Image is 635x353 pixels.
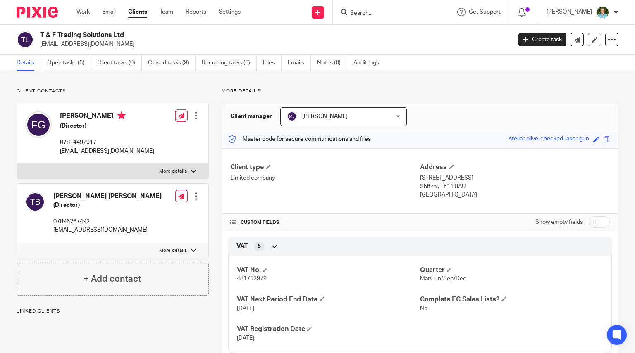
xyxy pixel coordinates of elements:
span: VAT [236,242,248,251]
a: Work [76,8,90,16]
span: Mar/Jun/Sep/Dec [420,276,466,282]
h2: T & F Trading Solutions Ltd [40,31,413,40]
input: Search [349,10,424,17]
span: [DATE] [237,306,254,311]
h4: VAT Registration Date [237,325,420,334]
span: [PERSON_NAME] [302,114,348,119]
p: 07814492917 [60,138,154,147]
p: [EMAIL_ADDRESS][DOMAIN_NAME] [40,40,506,48]
img: Pixie [17,7,58,18]
h4: Client type [230,163,420,172]
span: 5 [258,242,261,251]
i: Primary [117,111,126,120]
a: Email [102,8,116,16]
p: [EMAIL_ADDRESS][DOMAIN_NAME] [60,147,154,155]
a: Create task [518,33,566,46]
h4: [PERSON_NAME] [60,111,154,122]
a: Clients [128,8,147,16]
a: Team [160,8,173,16]
a: Notes (0) [317,55,347,71]
h3: Client manager [230,112,272,121]
h4: Address [420,163,610,172]
a: Audit logs [353,55,385,71]
a: Reports [186,8,206,16]
img: svg%3E [287,111,297,121]
a: Client tasks (0) [97,55,142,71]
a: Files [263,55,282,71]
label: Show empty fields [535,218,583,226]
a: Recurring tasks (6) [202,55,257,71]
span: No [420,306,427,311]
img: U9kDOIcY.jpeg [596,6,609,19]
div: stellar-olive-checked-laser-gun [509,135,589,144]
p: More details [159,247,187,254]
img: svg%3E [17,31,34,48]
a: Details [17,55,41,71]
h5: (Director) [53,201,162,209]
img: svg%3E [25,192,45,212]
p: More details [222,88,618,95]
a: Open tasks (6) [47,55,91,71]
p: Shifnal, TF11 8AU [420,182,610,191]
a: Emails [288,55,311,71]
span: [DATE] [237,335,254,341]
p: Client contacts [17,88,209,95]
span: 481712979 [237,276,267,282]
p: More details [159,168,187,175]
h4: VAT Next Period End Date [237,295,420,304]
p: [EMAIL_ADDRESS][DOMAIN_NAME] [53,226,162,234]
h4: CUSTOM FIELDS [230,219,420,226]
p: Master code for secure communications and files [228,135,371,143]
p: Linked clients [17,308,209,315]
img: svg%3E [25,111,52,138]
p: 07896267492 [53,218,162,226]
h4: + Add contact [84,272,141,285]
h4: VAT No. [237,266,420,275]
h5: (Director) [60,122,154,130]
span: Get Support [469,9,501,15]
a: Settings [219,8,241,16]
p: [PERSON_NAME] [547,8,592,16]
h4: [PERSON_NAME] [PERSON_NAME] [53,192,162,201]
p: [STREET_ADDRESS] [420,174,610,182]
h4: Complete EC Sales Lists? [420,295,603,304]
p: [GEOGRAPHIC_DATA] [420,191,610,199]
h4: Quarter [420,266,603,275]
p: Limited company [230,174,420,182]
a: Closed tasks (9) [148,55,196,71]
